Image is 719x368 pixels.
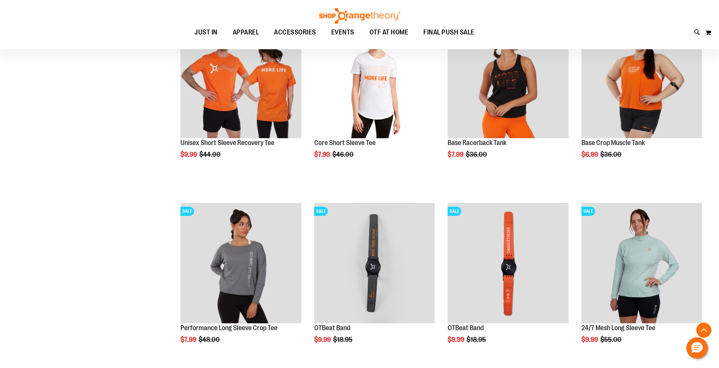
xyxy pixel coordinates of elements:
[448,336,465,343] span: $9.99
[448,139,506,147] a: Base Racerback Tank
[362,24,416,41] a: OTF AT HOME
[578,199,706,363] div: product
[310,199,439,363] div: product
[314,203,435,323] img: OTBeat Band
[686,337,708,359] button: Hello, have a question? Let’s chat.
[314,151,331,158] span: $7.99
[187,24,225,41] a: JUST IN
[331,24,354,41] span: EVENTS
[274,24,316,41] span: ACCESSORIES
[448,18,568,139] a: Product image for Base Racerback TankSALE
[581,139,645,147] a: Base Crop Muscle Tank
[600,336,623,343] span: $55.00
[314,18,435,138] img: Product image for Core Short Sleeve Tee
[180,203,301,324] a: Product image for Performance Long Sleeve Crop TeeSALE
[314,336,332,343] span: $9.99
[416,24,482,41] a: FINAL PUSH SALE
[225,24,267,41] a: APPAREL
[314,207,328,216] span: SALE
[448,207,461,216] span: SALE
[581,18,702,138] img: Product image for Base Crop Muscle Tank
[466,151,488,158] span: $36.00
[333,336,354,343] span: $18.95
[177,199,305,363] div: product
[448,151,465,158] span: $7.99
[180,18,301,138] img: Product image for Unisex Short Sleeve Recovery Tee
[233,24,259,41] span: APPAREL
[180,139,274,147] a: Unisex Short Sleeve Recovery Tee
[448,18,568,138] img: Product image for Base Racerback Tank
[581,207,595,216] span: SALE
[332,151,355,158] span: $46.00
[266,24,324,41] a: ACCESSORIES
[444,199,572,363] div: product
[324,24,362,41] a: EVENTS
[696,323,711,338] button: Back To Top
[581,18,702,139] a: Product image for Base Crop Muscle TankSALE
[314,18,435,139] a: Product image for Core Short Sleeve TeeSALE
[444,14,572,178] div: product
[314,139,376,147] a: Core Short Sleeve Tee
[581,203,702,324] a: 24/7 Mesh Long Sleeve TeeSALE
[180,207,194,216] span: SALE
[578,14,706,178] div: product
[180,151,198,158] span: $9.99
[180,203,301,323] img: Product image for Performance Long Sleeve Crop Tee
[177,14,305,178] div: product
[581,151,599,158] span: $6.99
[448,203,568,323] img: OTBeat Band
[370,24,409,41] span: OTF AT HOME
[448,203,568,324] a: OTBeat BandSALE
[448,324,484,332] a: OTBeat Band
[318,8,401,24] img: Shop Orangetheory
[581,336,599,343] span: $9.99
[199,151,222,158] span: $44.00
[180,324,277,332] a: Performance Long Sleeve Crop Tee
[180,336,197,343] span: $7.99
[423,24,475,41] span: FINAL PUSH SALE
[581,324,655,332] a: 24/7 Mesh Long Sleeve Tee
[314,203,435,324] a: OTBeat BandSALE
[180,18,301,139] a: Product image for Unisex Short Sleeve Recovery TeeSALE
[310,14,439,178] div: product
[467,336,487,343] span: $18.95
[314,324,350,332] a: OTBeat Band
[581,203,702,323] img: 24/7 Mesh Long Sleeve Tee
[199,336,221,343] span: $48.00
[194,24,218,41] span: JUST IN
[600,151,623,158] span: $36.00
